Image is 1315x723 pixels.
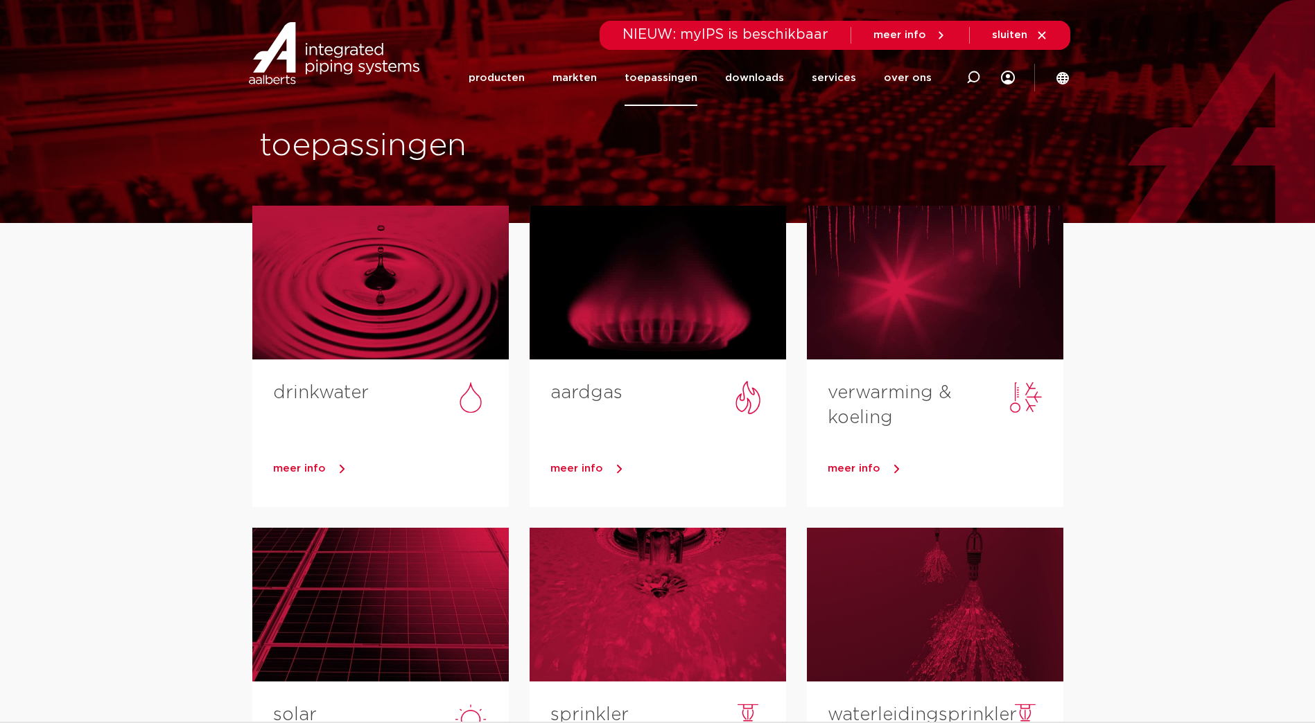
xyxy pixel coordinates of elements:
[550,384,622,402] a: aardgas
[873,30,926,40] span: meer info
[550,458,786,479] a: meer info
[884,50,932,106] a: over ons
[469,50,525,106] a: producten
[625,50,697,106] a: toepassingen
[828,463,880,474] span: meer info
[828,384,952,427] a: verwarming & koeling
[992,29,1048,42] a: sluiten
[469,50,932,106] nav: Menu
[828,458,1063,479] a: meer info
[1001,50,1015,106] div: my IPS
[550,463,603,474] span: meer info
[873,29,947,42] a: meer info
[273,458,509,479] a: meer info
[552,50,597,106] a: markten
[622,28,828,42] span: NIEUW: myIPS is beschikbaar
[273,463,326,474] span: meer info
[273,384,369,402] a: drinkwater
[992,30,1027,40] span: sluiten
[259,124,651,168] h1: toepassingen
[725,50,784,106] a: downloads
[812,50,856,106] a: services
